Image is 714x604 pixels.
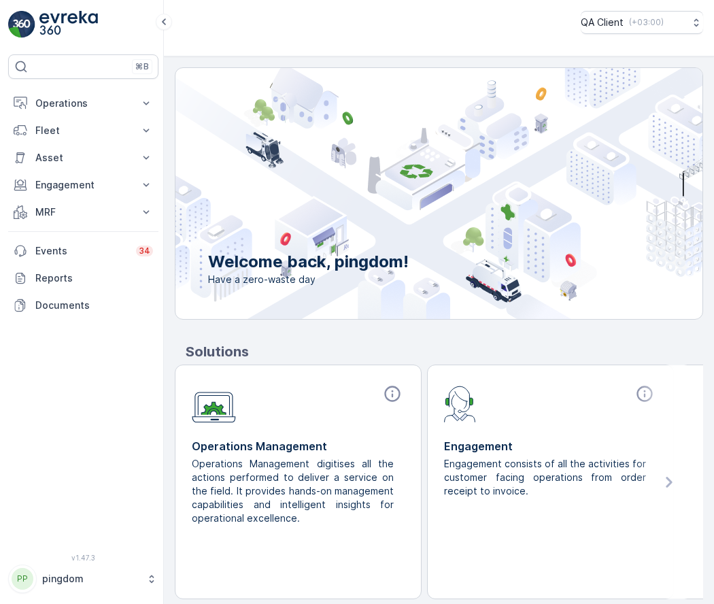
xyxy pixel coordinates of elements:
[39,11,98,38] img: logo_light-DOdMpM7g.png
[8,171,158,199] button: Engagement
[8,11,35,38] img: logo
[192,384,236,423] img: module-icon
[139,246,150,256] p: 34
[581,11,703,34] button: QA Client(+03:00)
[8,117,158,144] button: Fleet
[208,251,409,273] p: Welcome back, pingdom!
[8,265,158,292] a: Reports
[35,124,131,137] p: Fleet
[8,199,158,226] button: MRF
[35,97,131,110] p: Operations
[35,205,131,219] p: MRF
[12,568,33,590] div: PP
[192,438,405,454] p: Operations Management
[186,341,703,362] p: Solutions
[35,151,131,165] p: Asset
[35,178,131,192] p: Engagement
[135,61,149,72] p: ⌘B
[8,237,158,265] a: Events34
[8,554,158,562] span: v 1.47.3
[581,16,624,29] p: QA Client
[8,144,158,171] button: Asset
[35,244,128,258] p: Events
[8,90,158,117] button: Operations
[444,384,476,422] img: module-icon
[8,292,158,319] a: Documents
[114,68,702,319] img: city illustration
[208,273,409,286] span: Have a zero-waste day
[35,299,153,312] p: Documents
[444,438,657,454] p: Engagement
[35,271,153,285] p: Reports
[42,572,139,586] p: pingdom
[444,457,646,498] p: Engagement consists of all the activities for customer facing operations from order receipt to in...
[8,565,158,593] button: PPpingdom
[629,17,664,28] p: ( +03:00 )
[192,457,394,525] p: Operations Management digitises all the actions performed to deliver a service on the field. It p...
